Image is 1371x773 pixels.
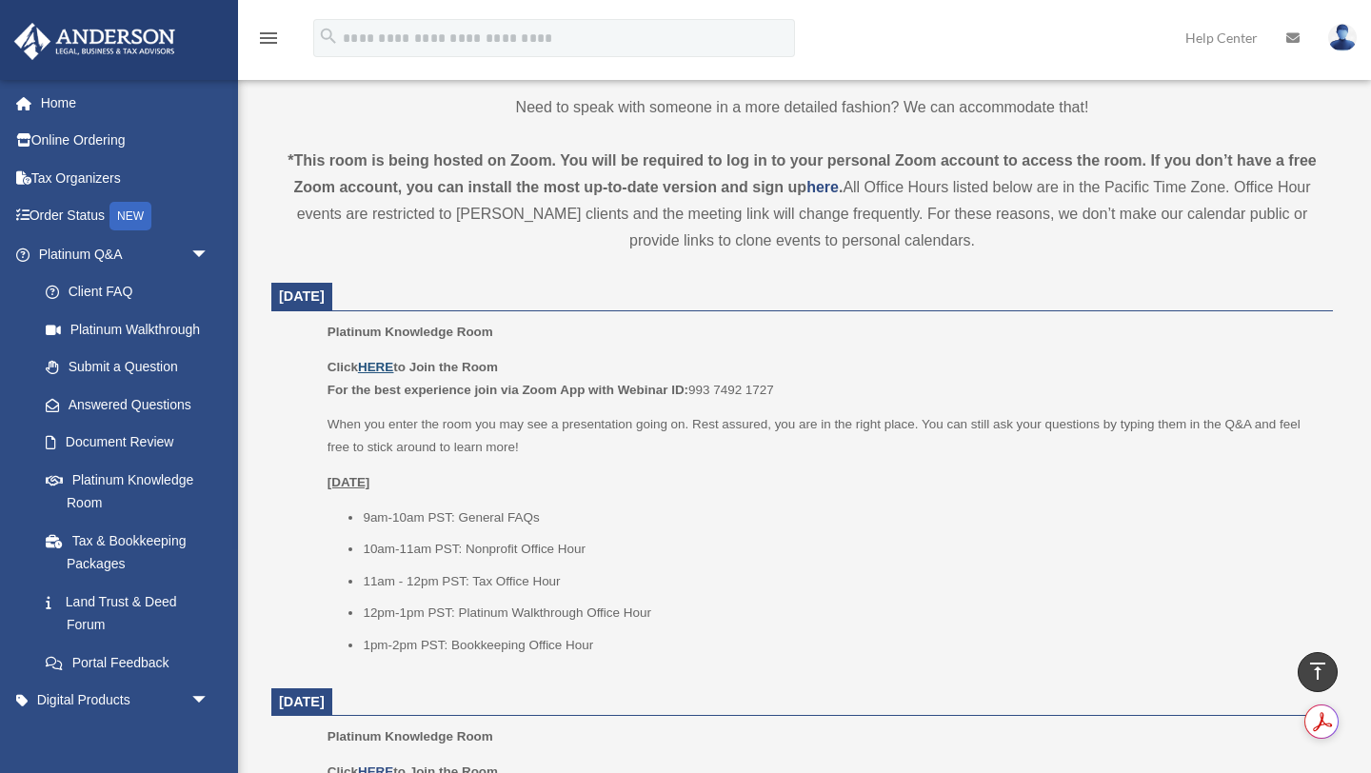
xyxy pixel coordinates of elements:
a: Order StatusNEW [13,197,238,236]
a: vertical_align_top [1298,652,1338,692]
i: search [318,26,339,47]
li: 10am-11am PST: Nonprofit Office Hour [363,538,1320,561]
a: Answered Questions [27,386,238,424]
a: Client FAQ [27,273,238,311]
i: vertical_align_top [1306,660,1329,683]
i: menu [257,27,280,50]
b: Click to Join the Room [328,360,498,374]
a: Submit a Question [27,348,238,386]
a: Document Review [27,424,238,462]
li: 12pm-1pm PST: Platinum Walkthrough Office Hour [363,602,1320,624]
img: User Pic [1328,24,1357,51]
a: Home [13,84,238,122]
a: menu [257,33,280,50]
p: When you enter the room you may see a presentation going on. Rest assured, you are in the right p... [328,413,1320,458]
div: All Office Hours listed below are in the Pacific Time Zone. Office Hour events are restricted to ... [271,148,1333,254]
a: Online Ordering [13,122,238,160]
a: Tax & Bookkeeping Packages [27,522,238,583]
li: 9am-10am PST: General FAQs [363,506,1320,529]
u: [DATE] [328,475,370,489]
a: Land Trust & Deed Forum [27,583,238,644]
a: Portal Feedback [27,644,238,682]
span: [DATE] [279,288,325,304]
strong: *This room is being hosted on Zoom. You will be required to log in to your personal Zoom account ... [288,152,1316,195]
li: 1pm-2pm PST: Bookkeeping Office Hour [363,634,1320,657]
p: 993 7492 1727 [328,356,1320,401]
a: Digital Productsarrow_drop_down [13,682,238,720]
b: For the best experience join via Zoom App with Webinar ID: [328,383,688,397]
span: arrow_drop_down [190,235,228,274]
span: Platinum Knowledge Room [328,325,493,339]
p: Need to speak with someone in a more detailed fashion? We can accommodate that! [271,94,1333,121]
a: Tax Organizers [13,159,238,197]
li: 11am - 12pm PST: Tax Office Hour [363,570,1320,593]
a: Platinum Knowledge Room [27,461,228,522]
strong: . [839,179,843,195]
a: HERE [358,360,393,374]
span: [DATE] [279,694,325,709]
a: Platinum Q&Aarrow_drop_down [13,235,238,273]
a: Platinum Walkthrough [27,310,238,348]
span: Platinum Knowledge Room [328,729,493,743]
img: Anderson Advisors Platinum Portal [9,23,181,60]
div: NEW [109,202,151,230]
span: arrow_drop_down [190,682,228,721]
a: here [806,179,839,195]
